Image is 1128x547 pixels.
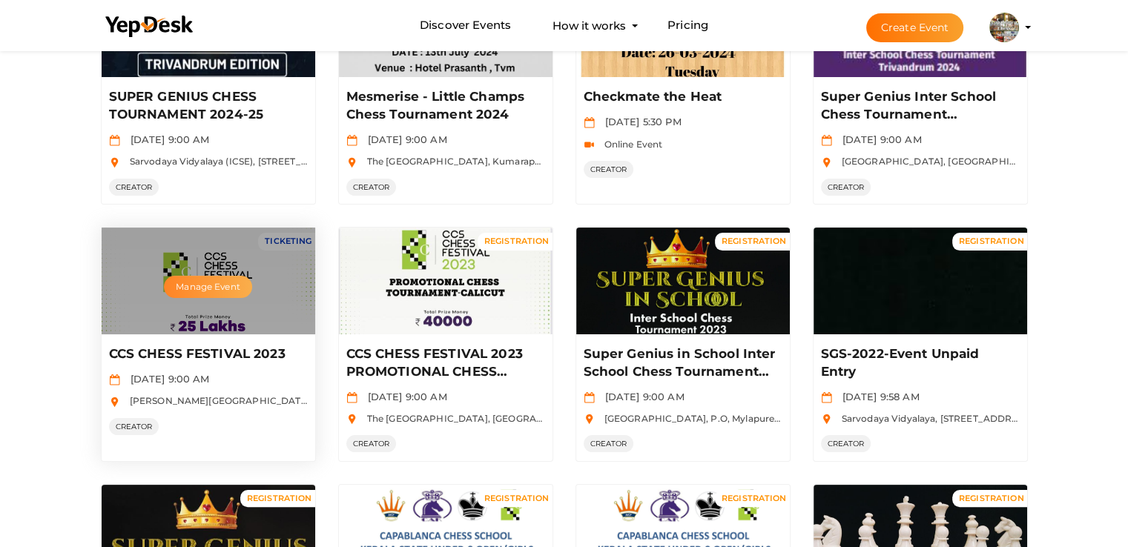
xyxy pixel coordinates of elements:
span: Sarvodaya Vidyalaya, [STREET_ADDRESS] [834,413,1032,424]
img: calendar.svg [821,135,832,146]
img: SNXIXYF2_small.jpeg [989,13,1019,42]
span: CREATOR [346,179,397,196]
span: [DATE] 9:00 AM [360,391,447,402]
img: calendar.svg [346,392,357,403]
span: [DATE] 9:00 AM [835,133,922,145]
p: Mesmerise - Little Champs Chess Tournament 2024 [346,88,541,124]
img: location.svg [109,397,120,408]
button: Manage Event [164,276,251,298]
span: CREATOR [584,161,634,178]
span: [DATE] 9:58 AM [835,391,920,402]
p: SUPER GENIUS CHESS TOURNAMENT 2024-25 [109,88,304,124]
img: calendar.svg [584,392,595,403]
img: calendar.svg [109,374,120,385]
span: CREATOR [109,418,159,435]
a: Pricing [667,12,708,39]
p: CCS CHESS FESTIVAL 2023 PROMOTIONAL CHESS EVENT-[GEOGRAPHIC_DATA] [346,345,541,381]
p: Checkmate the Heat [584,88,779,106]
button: Create Event [866,13,964,42]
span: Sarvodaya Vidyalaya (ICSE), [STREET_ADDRESS] [122,156,349,167]
img: location.svg [821,414,832,425]
span: CREATOR [584,435,634,452]
span: [DATE] 9:00 AM [360,133,447,145]
img: location.svg [584,414,595,425]
span: CREATOR [821,179,871,196]
span: [DATE] 9:00 AM [123,373,210,385]
img: calendar.svg [109,135,120,146]
img: calendar.svg [584,117,595,128]
span: CREATOR [346,435,397,452]
img: location.svg [109,157,120,168]
p: Super Genius in School Inter School Chess Tournament 2023 - [GEOGRAPHIC_DATA] Region [584,345,779,381]
span: Online Event [597,139,663,150]
span: CREATOR [821,435,871,452]
img: video-icon.svg [584,139,595,150]
a: Discover Events [420,12,511,39]
img: calendar.svg [346,135,357,146]
img: calendar.svg [821,392,832,403]
span: [DATE] 9:00 AM [598,391,685,402]
p: CCS CHESS FESTIVAL 2023 [109,345,304,363]
img: location.svg [821,157,832,168]
img: location.svg [346,414,357,425]
img: location.svg [346,157,357,168]
p: Super Genius Inter School Chess Tournament Trivandrum 2024 [821,88,1016,124]
p: SGS-2022-Event Unpaid Entry [821,345,1016,381]
span: [DATE] 9:00 AM [123,133,210,145]
span: [DATE] 5:30 PM [598,116,682,127]
span: The [GEOGRAPHIC_DATA], [GEOGRAPHIC_DATA], [GEOGRAPHIC_DATA], [GEOGRAPHIC_DATA] [360,413,808,424]
span: CREATOR [109,179,159,196]
button: How it works [548,12,630,39]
